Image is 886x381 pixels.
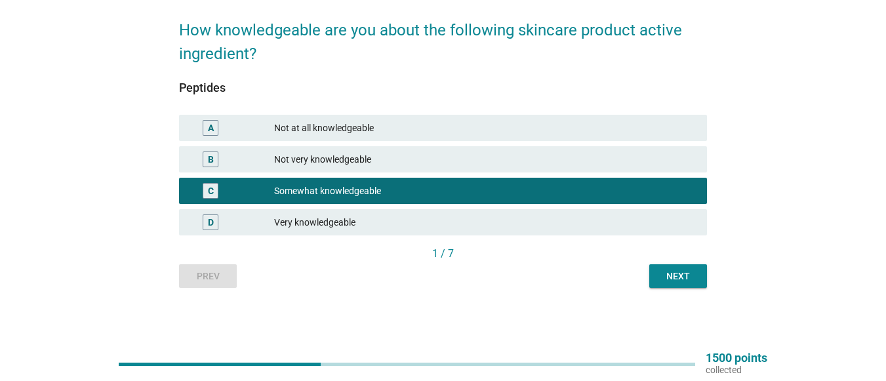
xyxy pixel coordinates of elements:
div: C [208,184,214,198]
p: 1500 points [706,352,767,364]
button: Next [649,264,707,288]
div: A [208,121,214,135]
div: B [208,153,214,167]
div: Not very knowledgeable [274,151,696,167]
div: 1 / 7 [179,246,707,262]
p: collected [706,364,767,376]
div: Somewhat knowledgeable [274,183,696,199]
h2: How knowledgeable are you about the following skincare product active ingredient? [179,5,707,66]
div: Very knowledgeable [274,214,696,230]
div: Next [660,270,696,283]
div: D [208,216,214,230]
div: Peptides [179,79,707,96]
div: Not at all knowledgeable [274,120,696,136]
